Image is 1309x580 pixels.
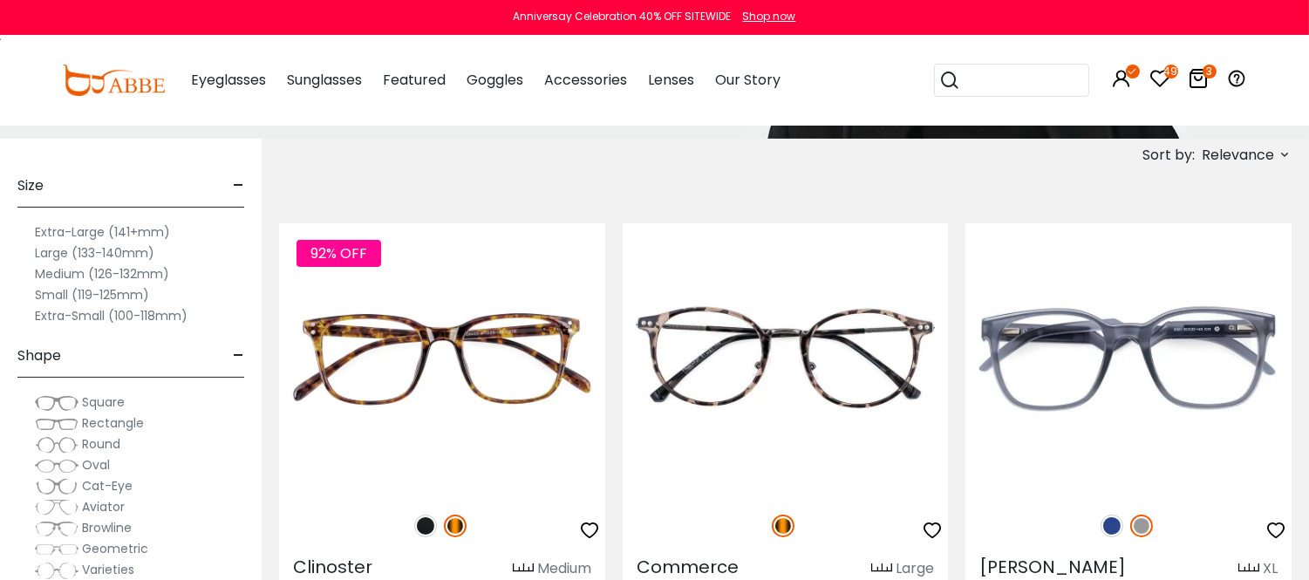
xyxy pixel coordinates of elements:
[623,223,949,495] img: Tortoise Commerce - TR ,Adjust Nose Pads
[414,515,437,537] img: Matte Black
[467,70,523,90] span: Goggles
[544,70,627,90] span: Accessories
[715,70,781,90] span: Our Story
[1203,65,1217,78] i: 3
[17,165,44,207] span: Size
[279,223,605,495] img: Tortoise Clinoster - Plastic ,Universal Bridge Fit
[637,555,739,579] span: Commerce
[1202,140,1274,171] span: Relevance
[1101,515,1123,537] img: Blue
[1164,65,1178,78] i: 49
[82,540,148,557] span: Geometric
[35,457,78,474] img: Oval.png
[82,477,133,495] span: Cat-Eye
[871,563,892,576] img: size ruler
[648,70,694,90] span: Lenses
[35,284,149,305] label: Small (119-125mm)
[743,9,796,24] div: Shop now
[35,263,169,284] label: Medium (126-132mm)
[1142,145,1195,165] span: Sort by:
[82,435,120,453] span: Round
[513,563,534,576] img: size ruler
[35,478,78,495] img: Cat-Eye.png
[233,165,244,207] span: -
[1130,515,1153,537] img: Gray
[82,414,144,432] span: Rectangle
[514,9,732,24] div: Anniversay Celebration 40% OFF SITEWIDE
[383,70,446,90] span: Featured
[35,394,78,412] img: Square.png
[287,70,362,90] span: Sunglasses
[297,240,381,267] span: 92% OFF
[82,456,110,474] span: Oval
[979,555,1126,579] span: [PERSON_NAME]
[1189,72,1210,92] a: 3
[734,9,796,24] a: Shop now
[233,335,244,377] span: -
[35,436,78,454] img: Round.png
[35,520,78,537] img: Browline.png
[35,305,187,326] label: Extra-Small (100-118mm)
[1150,72,1171,92] a: 49
[35,415,78,433] img: Rectangle.png
[35,242,154,263] label: Large (133-140mm)
[35,562,78,580] img: Varieties.png
[444,515,467,537] img: Tortoise
[896,558,934,579] div: Large
[82,393,125,411] span: Square
[537,558,591,579] div: Medium
[772,515,794,537] img: Tortoise
[82,498,125,515] span: Aviator
[35,222,170,242] label: Extra-Large (141+mm)
[965,223,1292,495] img: Gray Barnett - TR ,Universal Bridge Fit
[62,65,165,96] img: abbeglasses.com
[82,519,132,536] span: Browline
[1263,558,1278,579] div: XL
[35,541,78,558] img: Geometric.png
[1238,563,1259,576] img: size ruler
[191,70,266,90] span: Eyeglasses
[17,335,61,377] span: Shape
[293,555,372,579] span: Clinoster
[82,561,134,578] span: Varieties
[35,499,78,516] img: Aviator.png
